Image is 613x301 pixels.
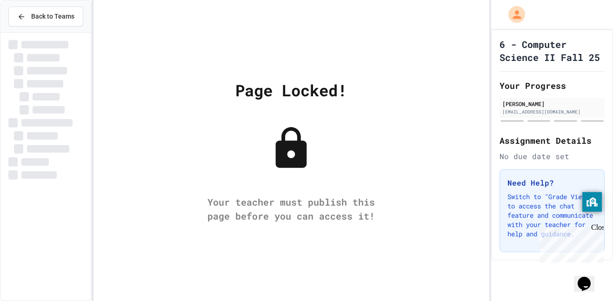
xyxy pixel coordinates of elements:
iframe: chat widget [574,264,604,292]
div: My Account [499,4,527,25]
h2: Assignment Details [500,134,605,147]
h1: 6 - Computer Science II Fall 25 [500,38,605,64]
iframe: chat widget [536,223,604,263]
h3: Need Help? [507,177,597,188]
button: Back to Teams [8,7,83,27]
div: Your teacher must publish this page before you can access it! [198,195,384,223]
p: Switch to "Grade View" to access the chat feature and communicate with your teacher for help and ... [507,192,597,239]
button: privacy banner [582,192,602,212]
div: No due date set [500,151,605,162]
div: Chat with us now!Close [4,4,64,59]
div: [PERSON_NAME] [502,100,602,108]
div: [EMAIL_ADDRESS][DOMAIN_NAME] [502,108,602,115]
div: Page Locked! [235,78,347,102]
span: Back to Teams [31,12,74,21]
h2: Your Progress [500,79,605,92]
